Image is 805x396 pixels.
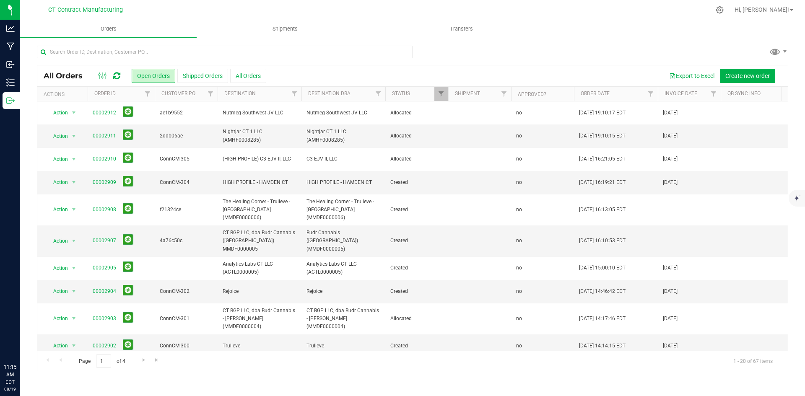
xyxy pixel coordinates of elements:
[223,287,296,295] span: Rejoice
[223,307,296,331] span: CT BGP LLC, dba Budr Cannabis - [PERSON_NAME] (MMDF0000004)
[306,229,380,253] span: Budr Cannabis ([GEOGRAPHIC_DATA]) (MMDF0000005)
[727,91,761,96] a: QB Sync Info
[306,109,380,117] span: Nutmeg Southwest JV LLC
[579,179,626,186] span: [DATE] 16:19:21 EDT
[579,237,626,245] span: [DATE] 16:10:53 EDT
[230,69,266,83] button: All Orders
[46,340,68,352] span: Action
[223,342,296,350] span: Trulieve
[6,96,15,105] inline-svg: Outbound
[516,206,522,214] span: no
[6,60,15,69] inline-svg: Inbound
[93,264,116,272] a: 00002905
[371,87,385,101] a: Filter
[8,329,34,354] iframe: Resource center
[44,71,91,80] span: All Orders
[46,153,68,165] span: Action
[288,87,301,101] a: Filter
[390,315,443,323] span: Allocated
[306,307,380,331] span: CT BGP LLC, dba Budr Cannabis - [PERSON_NAME] (MMDF0000004)
[663,264,678,272] span: [DATE]
[69,130,79,142] span: select
[151,355,163,366] a: Go to the last page
[46,262,68,274] span: Action
[132,69,175,83] button: Open Orders
[93,109,116,117] a: 00002912
[89,25,128,33] span: Orders
[390,132,443,140] span: Allocated
[160,155,213,163] span: ConnCM-305
[390,264,443,272] span: Created
[663,179,678,186] span: [DATE]
[390,287,443,295] span: Created
[579,206,626,214] span: [DATE] 16:13:05 EDT
[6,42,15,51] inline-svg: Manufacturing
[581,91,610,96] a: Order Date
[160,179,213,186] span: ConnCM-304
[96,355,111,368] input: 1
[390,237,443,245] span: Created
[518,91,546,97] a: Approved?
[6,24,15,33] inline-svg: Analytics
[197,20,373,38] a: Shipments
[439,25,484,33] span: Transfers
[223,155,296,163] span: (HIGH PROFILE) C3 EJV II, LLC
[93,237,116,245] a: 00002907
[390,155,443,163] span: Allocated
[223,109,296,117] span: Nutmeg Southwest JV LLC
[579,155,626,163] span: [DATE] 16:21:05 EDT
[46,176,68,188] span: Action
[46,107,68,119] span: Action
[223,260,296,276] span: Analytics Labs CT LLC (ACTL0000005)
[390,109,443,117] span: Allocated
[516,237,522,245] span: no
[261,25,309,33] span: Shipments
[720,69,775,83] button: Create new order
[20,20,197,38] a: Orders
[663,342,678,350] span: [DATE]
[69,176,79,188] span: select
[223,198,296,222] span: The Healing Corner - Trulieve - [GEOGRAPHIC_DATA] (MMDF0000006)
[93,287,116,295] a: 00002904
[497,87,511,101] a: Filter
[306,342,380,350] span: Trulieve
[714,6,725,14] div: Manage settings
[6,78,15,87] inline-svg: Inventory
[516,264,522,272] span: no
[69,204,79,215] span: select
[48,6,123,13] span: CT Contract Manufacturing
[516,132,522,140] span: no
[72,355,132,368] span: Page of 4
[160,109,213,117] span: ae1b9552
[434,87,448,101] a: Filter
[663,132,678,140] span: [DATE]
[663,315,678,323] span: [DATE]
[390,206,443,214] span: Created
[93,315,116,323] a: 00002903
[138,355,150,366] a: Go to the next page
[161,91,195,96] a: Customer PO
[579,342,626,350] span: [DATE] 14:14:15 EDT
[69,153,79,165] span: select
[725,72,770,79] span: Create new order
[69,235,79,247] span: select
[94,91,116,96] a: Order ID
[160,315,213,323] span: ConnCM-301
[4,363,16,386] p: 11:15 AM EDT
[579,287,626,295] span: [DATE] 14:46:42 EDT
[663,155,678,163] span: [DATE]
[69,285,79,297] span: select
[223,128,296,144] span: Nightjar CT 1 LLC (AMHF0008285)
[69,107,79,119] span: select
[516,287,522,295] span: no
[4,386,16,392] p: 08/19
[455,91,480,96] a: Shipment
[306,260,380,276] span: Analytics Labs CT LLC (ACTL0000005)
[516,342,522,350] span: no
[223,179,296,186] span: HIGH PROFILE - HAMDEN CT
[306,179,380,186] span: HIGH PROFILE - HAMDEN CT
[46,313,68,324] span: Action
[373,20,550,38] a: Transfers
[308,91,351,96] a: Destination DBA
[46,235,68,247] span: Action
